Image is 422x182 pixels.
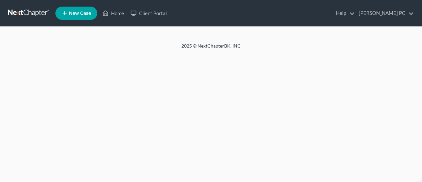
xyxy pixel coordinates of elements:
a: Help [333,7,355,19]
a: Client Portal [127,7,170,19]
new-legal-case-button: New Case [55,7,97,20]
div: 2025 © NextChapterBK, INC [23,43,399,55]
a: Home [99,7,127,19]
a: [PERSON_NAME] PC [355,7,414,19]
